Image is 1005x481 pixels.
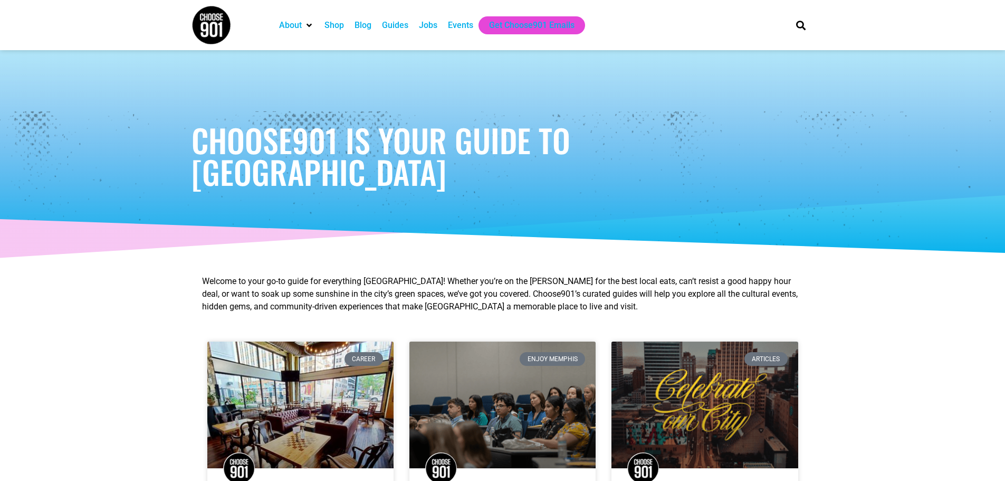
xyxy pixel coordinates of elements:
a: Get Choose901 Emails [489,19,575,32]
a: Jobs [419,19,437,32]
a: About [279,19,302,32]
h1: Choose901 is Your Guide to [GEOGRAPHIC_DATA]​ [192,124,814,187]
div: Articles [744,352,788,366]
a: A group of students sit attentively in a lecture hall, listening to a presentation. Some have not... [409,342,596,468]
div: Career [344,352,383,366]
a: Events [448,19,473,32]
a: Blog [355,19,371,32]
div: Search [792,16,809,34]
div: About [274,16,319,34]
div: Enjoy Memphis [520,352,585,366]
nav: Main nav [274,16,778,34]
a: Shop [324,19,344,32]
a: Guides [382,19,408,32]
p: Welcome to your go-to guide for everything [GEOGRAPHIC_DATA]! Whether you’re on the [PERSON_NAME]... [202,275,803,313]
